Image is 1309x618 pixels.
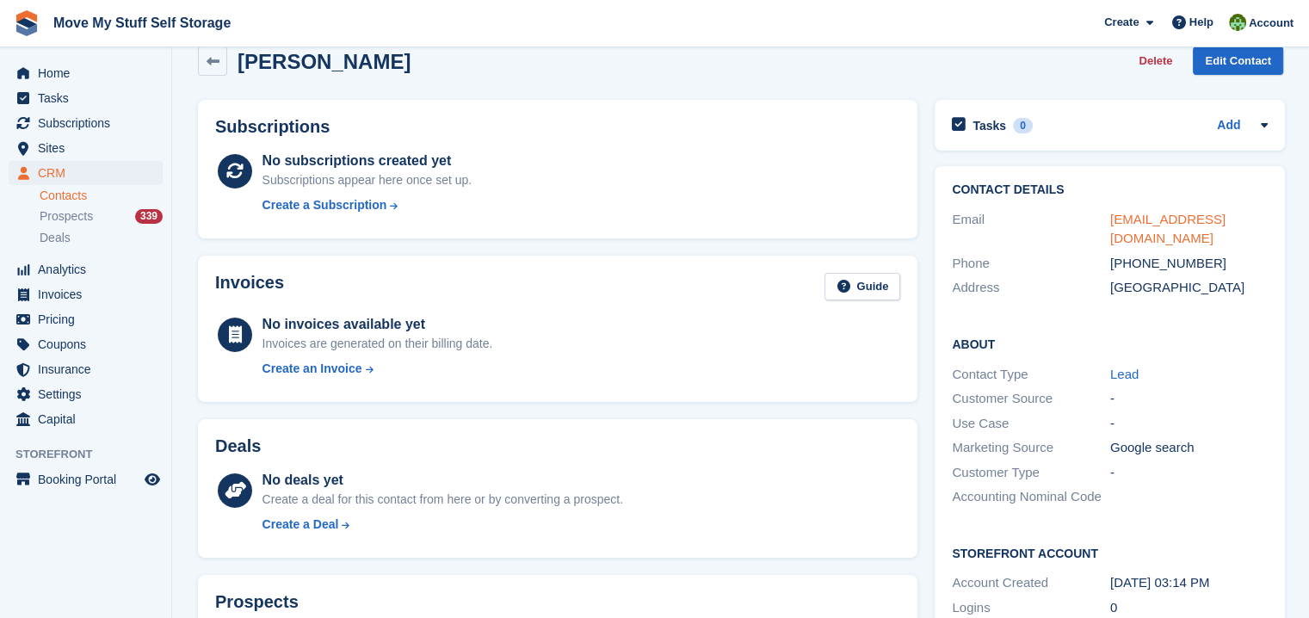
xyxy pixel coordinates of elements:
a: menu [9,282,163,306]
a: Lead [1110,367,1139,381]
h2: About [952,335,1268,352]
a: menu [9,332,163,356]
span: Help [1189,14,1213,31]
a: menu [9,111,163,135]
div: Account Created [952,573,1110,593]
a: menu [9,86,163,110]
div: Marketing Source [952,438,1110,458]
button: Delete [1132,46,1179,75]
a: Preview store [142,469,163,490]
a: Prospects 339 [40,207,163,226]
span: Home [38,61,141,85]
div: Create an Invoice [262,360,362,378]
a: menu [9,161,163,185]
div: Address [952,278,1110,298]
a: menu [9,357,163,381]
span: Booking Portal [38,467,141,491]
div: Customer Source [952,389,1110,409]
div: Logins [952,598,1110,618]
span: Capital [38,407,141,431]
h2: [PERSON_NAME] [238,50,411,73]
h2: Invoices [215,273,284,301]
div: Create a Subscription [262,196,387,214]
div: Invoices are generated on their billing date. [262,335,493,353]
a: menu [9,382,163,406]
div: - [1110,414,1269,434]
div: Create a Deal [262,516,339,534]
h2: Storefront Account [952,544,1268,561]
span: Storefront [15,446,171,463]
span: Deals [40,230,71,246]
h2: Deals [215,436,261,456]
a: Add [1217,116,1240,136]
a: menu [9,61,163,85]
div: No subscriptions created yet [262,151,472,171]
span: Settings [38,382,141,406]
div: Accounting Nominal Code [952,487,1110,507]
a: [EMAIL_ADDRESS][DOMAIN_NAME] [1110,212,1226,246]
img: Joel Booth [1229,14,1246,31]
div: Subscriptions appear here once set up. [262,171,472,189]
div: - [1110,463,1269,483]
h2: Subscriptions [215,117,900,137]
a: menu [9,257,163,281]
a: Create a Deal [262,516,623,534]
span: Subscriptions [38,111,141,135]
div: Create a deal for this contact from here or by converting a prospect. [262,491,623,509]
div: - [1110,389,1269,409]
div: No deals yet [262,470,623,491]
div: Contact Type [952,365,1110,385]
h2: Tasks [972,118,1006,133]
span: Prospects [40,208,93,225]
div: [PHONE_NUMBER] [1110,254,1269,274]
div: [GEOGRAPHIC_DATA] [1110,278,1269,298]
h2: Contact Details [952,183,1268,197]
a: Deals [40,229,163,247]
div: Customer Type [952,463,1110,483]
div: Google search [1110,438,1269,458]
a: menu [9,136,163,160]
span: Insurance [38,357,141,381]
span: Create [1104,14,1139,31]
a: menu [9,407,163,431]
div: Email [952,210,1110,249]
img: stora-icon-8386f47178a22dfd0bd8f6a31ec36ba5ce8667c1dd55bd0f319d3a0aa187defe.svg [14,10,40,36]
div: [DATE] 03:14 PM [1110,573,1269,593]
div: 0 [1110,598,1269,618]
a: Create a Subscription [262,196,472,214]
span: CRM [38,161,141,185]
div: Use Case [952,414,1110,434]
span: Tasks [38,86,141,110]
span: Coupons [38,332,141,356]
div: 0 [1013,118,1033,133]
span: Account [1249,15,1294,32]
span: Invoices [38,282,141,306]
div: No invoices available yet [262,314,493,335]
div: Phone [952,254,1110,274]
a: Create an Invoice [262,360,493,378]
a: Move My Stuff Self Storage [46,9,238,37]
a: Contacts [40,188,163,204]
h2: Prospects [215,592,299,612]
a: menu [9,467,163,491]
span: Analytics [38,257,141,281]
span: Sites [38,136,141,160]
div: 339 [135,209,163,224]
a: Guide [824,273,900,301]
span: Pricing [38,307,141,331]
a: Edit Contact [1193,46,1283,75]
a: menu [9,307,163,331]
